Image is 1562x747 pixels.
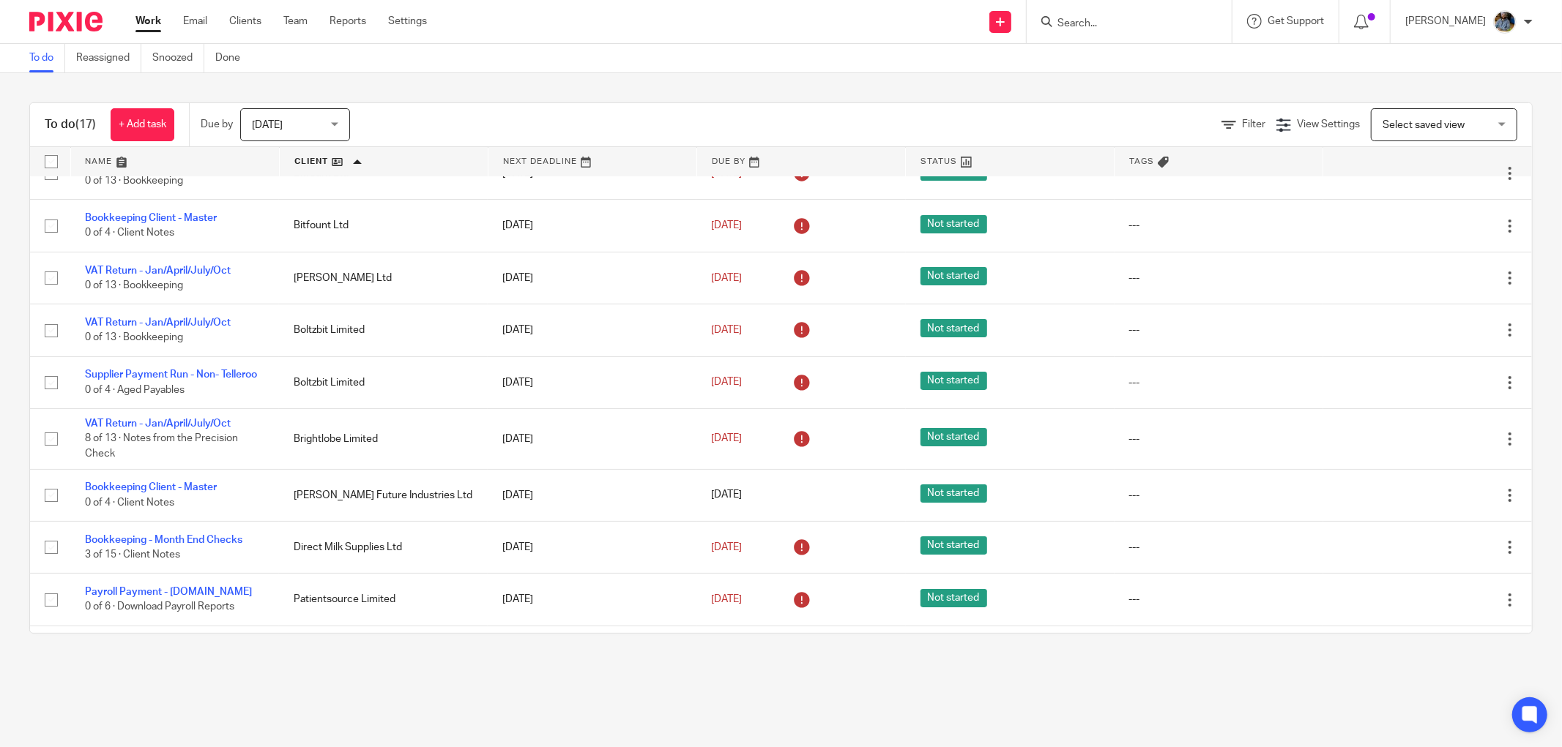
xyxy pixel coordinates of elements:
td: [DATE] [488,409,696,469]
td: Boltzbit Limited [279,356,488,408]
span: [DATE] [711,434,742,444]
h1: To do [45,117,96,132]
span: Not started [921,215,987,233]
td: [DATE] [488,469,696,521]
a: Work [135,14,161,29]
a: Done [215,44,251,72]
span: 3 of 15 · Client Notes [85,549,180,560]
span: Not started [921,428,987,446]
img: Jaskaran%20Singh.jpeg [1493,10,1517,34]
span: 0 of 13 · Bookkeeping [85,333,183,343]
a: Clients [229,14,261,29]
div: --- [1129,592,1309,607]
span: 0 of 6 · Download Payroll Reports [85,602,234,612]
td: [DATE] [488,626,696,686]
span: Not started [921,589,987,607]
td: [DATE] [488,200,696,252]
td: [DATE] [488,521,696,573]
span: [DATE] [711,490,742,500]
span: [DATE] [711,325,742,335]
a: To do [29,44,65,72]
td: [PERSON_NAME] Ltd [279,252,488,304]
div: --- [1129,375,1309,390]
span: View Settings [1297,119,1360,129]
a: Snoozed [152,44,204,72]
span: Get Support [1268,16,1324,26]
a: Reassigned [76,44,141,72]
span: 0 of 4 · Aged Payables [85,385,185,395]
a: Reports [330,14,366,29]
a: VAT Return - Jan/April/July/Oct [85,266,231,276]
a: Supplier Payment Run - Non- Telleroo [85,369,257,380]
a: Payroll Payment - [DOMAIN_NAME] [85,587,252,597]
td: [DATE] [488,574,696,626]
a: Bookkeeping Client - Master [85,482,217,492]
span: Select saved view [1383,120,1465,130]
span: [DATE] [711,542,742,552]
span: Not started [921,484,987,503]
span: [DATE] [252,120,283,130]
span: [DATE] [711,273,742,283]
a: VAT Return - Jan/April/July/Oct [85,318,231,328]
span: Not started [921,319,987,337]
a: Team [283,14,308,29]
div: --- [1129,432,1309,446]
span: Tags [1129,157,1154,165]
span: Not started [921,372,987,390]
a: VAT Return - Jan/April/July/Oct [85,418,231,429]
a: Bookkeeping - Month End Checks [85,535,242,545]
a: + Add task [111,108,174,141]
td: Direct Milk Supplies Ltd [279,521,488,573]
span: Not started [921,536,987,555]
a: Settings [388,14,427,29]
span: 0 of 13 · Bookkeeping [85,280,183,290]
p: Due by [201,117,233,132]
a: Email [183,14,207,29]
input: Search [1056,18,1188,31]
td: Bitfount Ltd [279,200,488,252]
span: [DATE] [711,220,742,230]
div: --- [1129,323,1309,337]
td: [DATE] [488,252,696,304]
span: [DATE] [711,378,742,388]
span: 0 of 4 · Client Notes [85,228,174,239]
div: --- [1129,271,1309,285]
div: --- [1129,540,1309,555]
span: Filter [1242,119,1265,129]
td: [DATE] [488,304,696,356]
span: (17) [75,119,96,130]
span: Not started [921,267,987,285]
span: 0 of 4 · Client Notes [85,498,174,508]
div: --- [1129,488,1309,503]
div: --- [1129,218,1309,233]
td: Boltzbit Limited [279,304,488,356]
td: Brightlobe Limited [279,409,488,469]
span: [DATE] [711,594,742,604]
p: [PERSON_NAME] [1405,14,1486,29]
span: 8 of 13 · Notes from the Precision Check [85,434,238,459]
span: [DATE] [711,168,742,179]
td: [PERSON_NAME] Future Industries Ltd [279,469,488,521]
a: Bookkeeping Client - Master [85,213,217,223]
span: 0 of 13 · Bookkeeping [85,176,183,186]
td: Patientsource Limited [279,574,488,626]
td: [DATE] [488,356,696,408]
td: Radiant Matter Ltd [279,626,488,686]
img: Pixie [29,12,103,31]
